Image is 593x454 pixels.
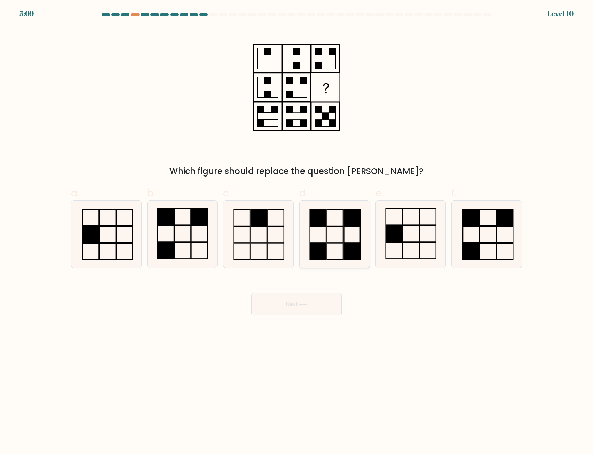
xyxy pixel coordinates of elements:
[451,186,456,200] span: f.
[19,8,34,19] div: 5:09
[147,186,156,200] span: b.
[299,186,308,200] span: d.
[75,165,518,178] div: Which figure should replace the question [PERSON_NAME]?
[71,186,79,200] span: a.
[251,293,342,315] button: Next
[375,186,383,200] span: e.
[547,8,574,19] div: Level 10
[223,186,231,200] span: c.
